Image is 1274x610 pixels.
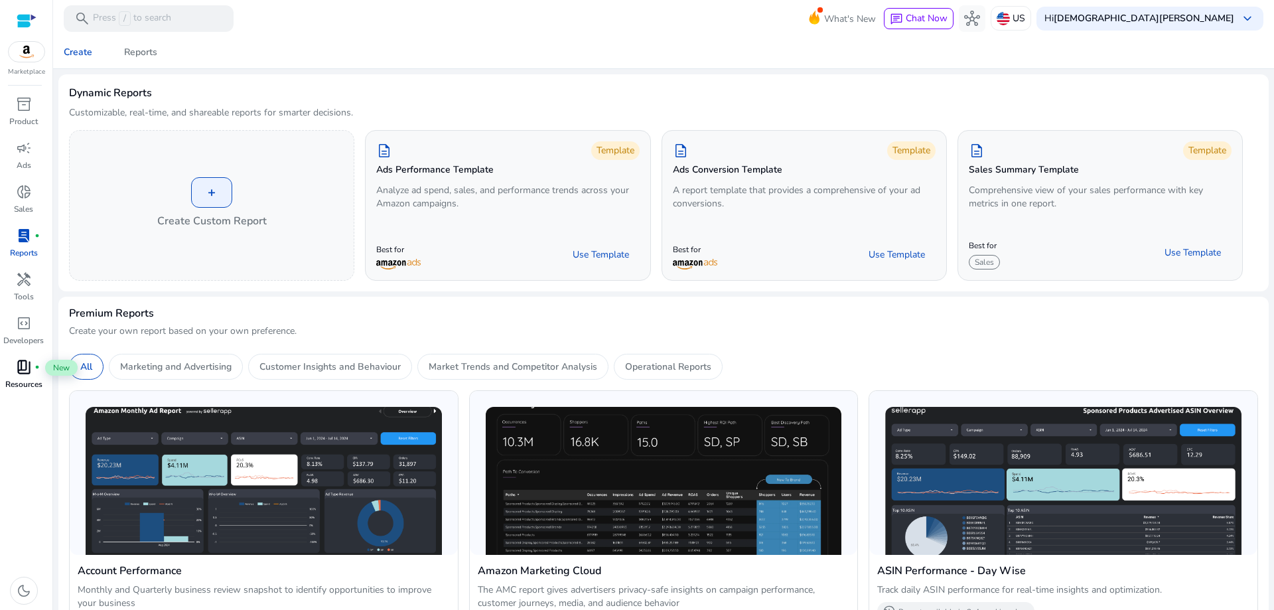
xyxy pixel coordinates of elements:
[9,42,44,62] img: amazon.svg
[869,248,925,262] span: Use Template
[376,165,494,176] h5: Ads Performance Template
[16,271,32,287] span: handyman
[16,228,32,244] span: lab_profile
[16,315,32,331] span: code_blocks
[969,240,1003,251] p: Best for
[45,360,78,376] span: New
[906,12,948,25] span: Chat Now
[14,291,34,303] p: Tools
[157,213,267,229] h4: Create Custom Report
[119,11,131,26] span: /
[429,360,597,374] p: Market Trends and Competitor Analysis
[17,159,31,171] p: Ads
[625,360,711,374] p: Operational Reports
[964,11,980,27] span: hub
[877,563,1249,579] h4: ASIN Performance - Day Wise
[80,360,92,374] p: All
[673,165,782,176] h5: Ads Conversion Template
[16,184,32,200] span: donut_small
[887,141,936,160] div: Template
[16,140,32,156] span: campaign
[1054,12,1234,25] b: [DEMOGRAPHIC_DATA][PERSON_NAME]
[478,563,850,579] h4: Amazon Marketing Cloud
[969,165,1079,176] h5: Sales Summary Template
[35,233,40,238] span: fiber_manual_record
[376,143,392,159] span: description
[824,7,876,31] span: What's New
[1013,7,1025,30] p: US
[16,583,32,599] span: dark_mode
[14,203,33,215] p: Sales
[120,360,232,374] p: Marketing and Advertising
[1165,246,1221,260] span: Use Template
[3,335,44,346] p: Developers
[74,11,90,27] span: search
[78,563,450,579] h4: Account Performance
[673,244,717,255] p: Best for
[10,247,38,259] p: Reports
[877,583,1249,597] p: Track daily ASIN performance for real-time insights and optimization.
[573,248,629,262] span: Use Template
[9,115,38,127] p: Product
[259,360,401,374] p: Customer Insights and Behaviour
[93,11,171,26] p: Press to search
[64,48,92,57] div: Create
[1154,242,1232,264] button: Use Template
[997,12,1010,25] img: us.svg
[376,184,639,210] p: Analyze ad spend, sales, and performance trends across your Amazon campaigns.
[16,96,32,112] span: inventory_2
[858,244,936,266] button: Use Template
[69,85,152,101] h3: Dynamic Reports
[124,48,157,57] div: Reports
[959,5,985,32] button: hub
[16,359,32,375] span: book_4
[969,255,1000,269] span: Sales
[1183,141,1232,160] div: Template
[69,307,154,320] h4: Premium Reports
[478,583,850,610] p: The AMC report gives advertisers privacy-safe insights on campaign performance, customer journeys...
[562,244,640,266] button: Use Template
[376,244,421,255] p: Best for
[191,177,232,208] div: +
[8,67,45,77] p: Marketplace
[69,106,353,119] p: Customizable, real-time, and shareable reports for smarter decisions.
[673,143,689,159] span: description
[5,378,42,390] p: Resources
[1044,14,1234,23] p: Hi
[78,583,450,610] p: Monthly and Quarterly business review snapshot to identify opportunities to improve your business
[969,184,1232,210] p: Comprehensive view of your sales performance with key metrics in one report.
[890,13,903,26] span: chat
[884,8,954,29] button: chatChat Now
[673,184,936,210] p: A report template that provides a comprehensive of your ad conversions.
[69,325,1258,338] p: Create your own report based on your own preference.
[1239,11,1255,27] span: keyboard_arrow_down
[969,143,985,159] span: description
[35,364,40,370] span: fiber_manual_record
[591,141,640,160] div: Template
